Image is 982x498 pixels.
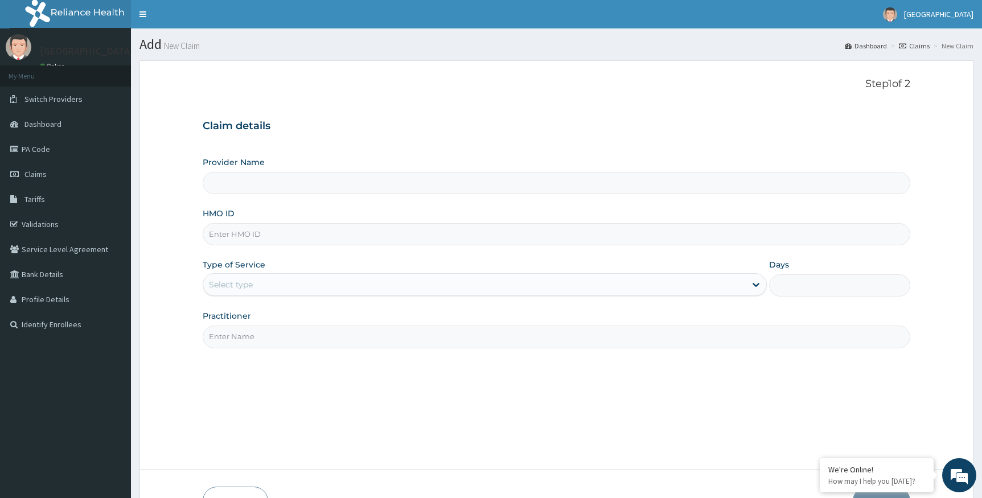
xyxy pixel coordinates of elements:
label: HMO ID [203,208,235,219]
img: User Image [6,34,31,60]
a: Dashboard [845,41,887,51]
span: Switch Providers [24,94,83,104]
span: Dashboard [24,119,61,129]
div: We're Online! [828,464,925,475]
p: Step 1 of 2 [203,78,911,90]
label: Days [769,259,789,270]
label: Type of Service [203,259,265,270]
span: [GEOGRAPHIC_DATA] [904,9,973,19]
li: New Claim [931,41,973,51]
div: Select type [209,279,253,290]
h1: Add [139,37,973,52]
a: Claims [899,41,930,51]
span: Tariffs [24,194,45,204]
span: Claims [24,169,47,179]
input: Enter HMO ID [203,223,911,245]
h3: Claim details [203,120,911,133]
img: User Image [883,7,897,22]
a: Online [40,62,67,70]
p: How may I help you today? [828,476,925,486]
input: Enter Name [203,326,911,348]
label: Provider Name [203,157,265,168]
small: New Claim [162,42,200,50]
p: [GEOGRAPHIC_DATA] [40,46,134,56]
label: Practitioner [203,310,251,322]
